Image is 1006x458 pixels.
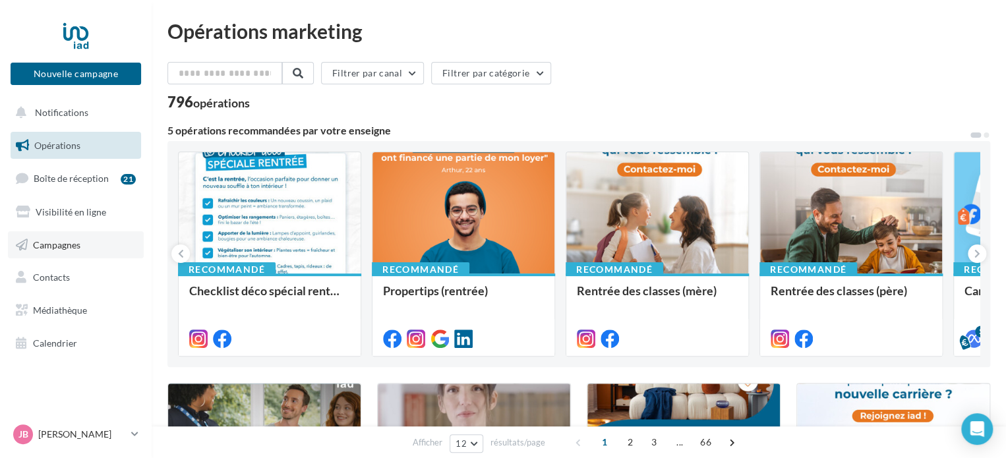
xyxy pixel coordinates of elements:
[450,434,483,453] button: 12
[34,173,109,184] span: Boîte de réception
[193,97,250,109] div: opérations
[372,262,469,277] div: Recommandé
[669,432,690,453] span: ...
[8,231,144,259] a: Campagnes
[413,436,442,449] span: Afficher
[34,140,80,151] span: Opérations
[8,297,144,324] a: Médiathèque
[456,438,467,449] span: 12
[594,432,615,453] span: 1
[620,432,641,453] span: 2
[8,329,144,357] a: Calendrier
[566,262,663,277] div: Recommandé
[8,99,138,127] button: Notifications
[771,284,932,310] div: Rentrée des classes (père)
[18,428,28,441] span: JB
[167,125,969,136] div: 5 opérations recommandées par votre enseigne
[167,21,990,41] div: Opérations marketing
[189,284,350,310] div: Checklist déco spécial rentrée
[961,413,993,445] div: Open Intercom Messenger
[35,107,88,118] span: Notifications
[33,272,70,283] span: Contacts
[321,62,424,84] button: Filtrer par canal
[178,262,276,277] div: Recommandé
[167,95,250,109] div: 796
[38,428,126,441] p: [PERSON_NAME]
[8,264,144,291] a: Contacts
[11,63,141,85] button: Nouvelle campagne
[490,436,545,449] span: résultats/page
[121,174,136,185] div: 21
[759,262,857,277] div: Recommandé
[33,337,77,349] span: Calendrier
[33,304,87,316] span: Médiathèque
[8,132,144,159] a: Opérations
[8,198,144,226] a: Visibilité en ligne
[33,239,80,250] span: Campagnes
[577,284,738,310] div: Rentrée des classes (mère)
[36,206,106,217] span: Visibilité en ligne
[11,422,141,447] a: JB [PERSON_NAME]
[975,326,987,337] div: 5
[8,164,144,192] a: Boîte de réception21
[695,432,717,453] span: 66
[431,62,551,84] button: Filtrer par catégorie
[643,432,665,453] span: 3
[383,284,544,310] div: Propertips (rentrée)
